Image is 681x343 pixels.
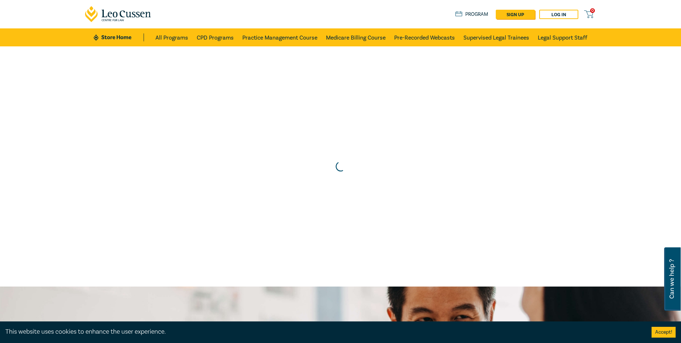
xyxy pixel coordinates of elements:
a: Supervised Legal Trainees [463,28,529,46]
a: CPD Programs [197,28,234,46]
span: 0 [590,8,595,13]
a: Legal Support Staff [538,28,587,46]
span: Can we help ? [668,252,675,306]
a: Log in [539,10,578,19]
a: Medicare Billing Course [326,28,386,46]
div: This website uses cookies to enhance the user experience. [5,327,641,337]
a: Program [455,10,489,18]
button: Accept cookies [652,327,676,338]
a: Store Home [94,33,144,41]
a: All Programs [155,28,188,46]
a: Practice Management Course [242,28,317,46]
a: Pre-Recorded Webcasts [394,28,455,46]
a: sign up [496,10,535,19]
